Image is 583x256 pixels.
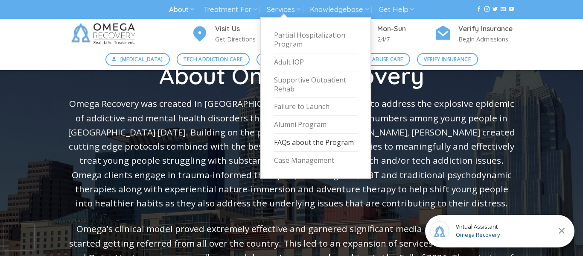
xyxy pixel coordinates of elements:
iframe: reCAPTCHA [4,224,34,250]
a: Tech Addiction Care [177,53,250,66]
a: Follow on Instagram [484,6,490,12]
img: Omega Recovery [67,19,142,49]
a: Failure to Launch [274,98,358,116]
p: Omega Recovery was created in [GEOGRAPHIC_DATA] in [DATE] in order to address the explosive epide... [67,97,516,210]
a: Treatment For [204,2,257,18]
a: [MEDICAL_DATA] [105,53,170,66]
a: Knowledgebase [310,2,369,18]
span: Substance Abuse Care [341,55,403,63]
a: Send us an email [501,6,506,12]
a: Mental Health Care [257,53,327,66]
a: FAQs about the Program [274,134,358,152]
p: Get Directions [215,34,272,44]
p: Begin Admissions [458,34,516,44]
a: Visit Us Get Directions [191,24,272,44]
a: Services [267,2,300,18]
span: Tech Addiction Care [184,55,242,63]
a: Substance Abuse Care [334,53,410,66]
span: Verify Insurance [424,55,471,63]
p: 24/7 [377,34,434,44]
a: Follow on YouTube [509,6,514,12]
h4: Visit Us [215,24,272,35]
h4: Verify Insurance [458,24,516,35]
a: Alumni Program [274,116,358,134]
h4: Mon-Sun [377,24,434,35]
a: Adult IOP [274,53,358,71]
span: [MEDICAL_DATA] [120,55,163,63]
a: Follow on Twitter [493,6,498,12]
a: Case Management [274,152,358,169]
span: About Omega Recovery [159,61,424,90]
a: About [169,2,194,18]
a: Follow on Facebook [476,6,481,12]
a: Supportive Outpatient Rehab [274,71,358,98]
a: Verify Insurance [417,53,478,66]
a: Get Help [379,2,414,18]
a: Verify Insurance Begin Admissions [434,24,516,44]
a: Partial Hospitalization Program [274,26,358,53]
